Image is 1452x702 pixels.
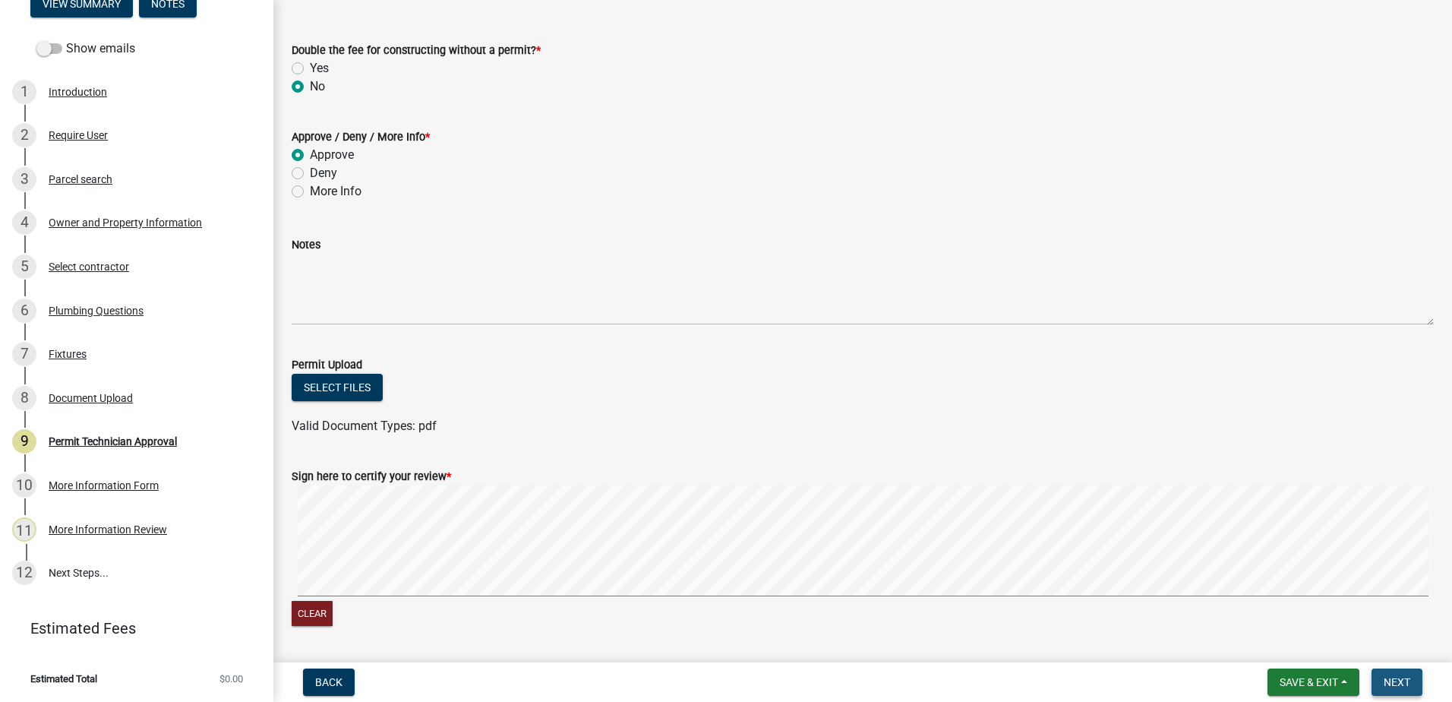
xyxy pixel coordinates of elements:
button: Back [303,669,355,696]
span: $0.00 [219,674,243,684]
div: More Information Form [49,480,159,491]
div: 8 [12,386,36,410]
label: Notes [292,240,320,251]
div: 12 [12,561,36,585]
div: Document Upload [49,393,133,403]
div: 1 [12,80,36,104]
label: Show emails [36,40,135,58]
label: Sign here to certify your review [292,472,451,482]
div: Plumbing Questions [49,305,144,316]
div: 5 [12,255,36,279]
div: Fixtures [49,349,87,359]
div: Select contractor [49,261,129,272]
label: Double the fee for constructing without a permit? [292,46,541,56]
span: Estimated Total [30,674,97,684]
button: Save & Exit [1267,669,1359,696]
div: Introduction [49,87,107,97]
div: Permit Technician Approval [49,436,177,447]
div: Owner and Property Information [49,217,202,228]
label: Approve / Deny / More Info [292,132,430,143]
div: 2 [12,123,36,147]
div: 9 [12,429,36,454]
span: Save & Exit [1280,676,1338,688]
div: More Information Review [49,524,167,535]
div: 4 [12,210,36,235]
div: Require User [49,130,108,141]
button: Next [1372,669,1422,696]
label: No [310,77,325,96]
span: Next [1384,676,1410,688]
label: Yes [310,59,329,77]
button: Select files [292,374,383,401]
span: Back [315,676,342,688]
div: 10 [12,473,36,498]
label: Deny [310,164,337,182]
div: 6 [12,299,36,323]
button: Clear [292,601,333,626]
label: Approve [310,146,354,164]
label: Permit Upload [292,360,362,371]
div: Parcel search [49,174,112,185]
div: 3 [12,167,36,191]
span: Valid Document Types: pdf [292,419,437,433]
div: 11 [12,517,36,542]
label: More Info [310,182,361,201]
a: Estimated Fees [12,613,249,643]
div: 7 [12,342,36,366]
